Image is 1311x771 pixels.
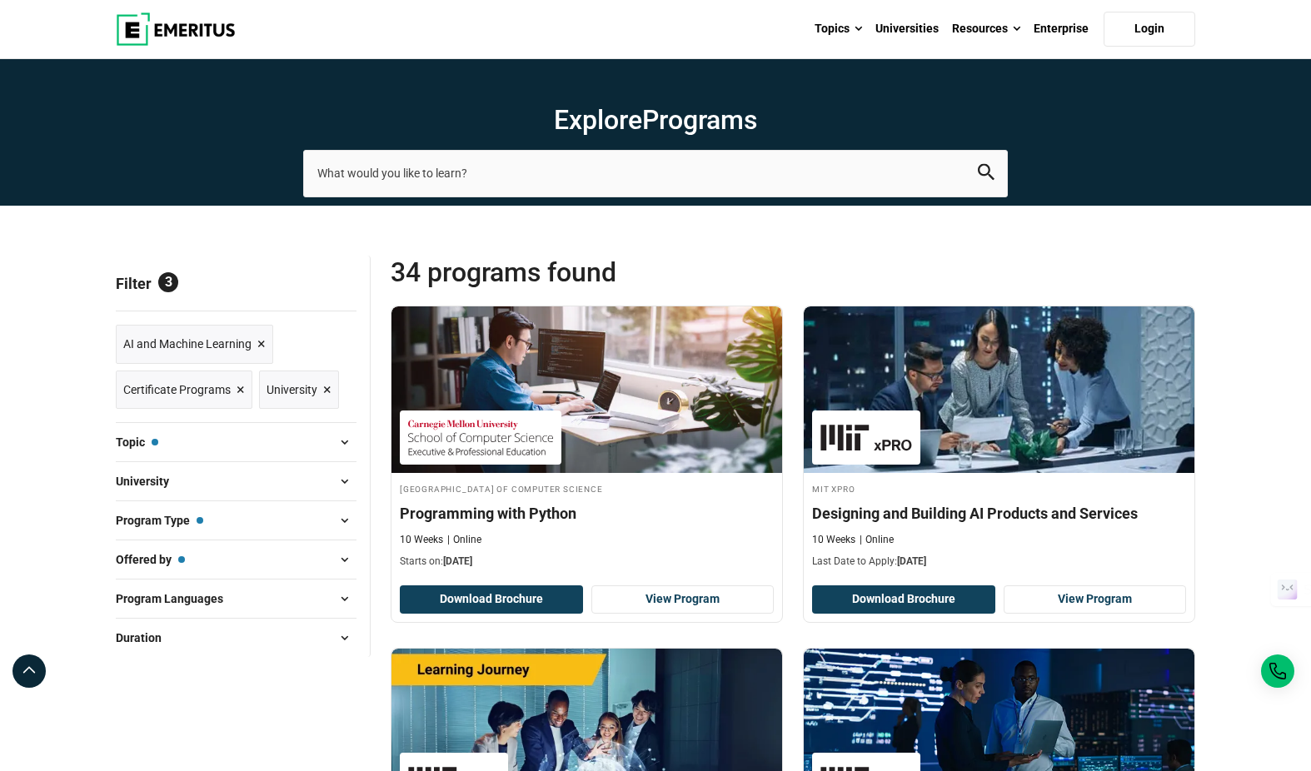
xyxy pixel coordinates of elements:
img: Carnegie Mellon University School of Computer Science [408,419,553,456]
span: × [257,332,266,356]
h4: MIT xPRO [812,481,1186,495]
a: Certificate Programs × [116,371,252,410]
a: Reset all [305,275,356,296]
a: Login [1104,12,1195,47]
span: [DATE] [897,555,926,567]
span: [DATE] [443,555,472,567]
span: Topic [116,433,158,451]
button: Topic [116,430,356,455]
p: 10 Weeks [400,533,443,547]
h4: [GEOGRAPHIC_DATA] of Computer Science [400,481,774,495]
p: 10 Weeks [812,533,855,547]
img: Designing and Building AI Products and Services | Online AI and Machine Learning Course [804,306,1194,473]
span: 3 [158,272,178,292]
span: × [323,378,331,402]
span: Duration [116,629,175,647]
input: search-page [303,150,1008,196]
button: Download Brochure [400,585,583,614]
a: View Program [1004,585,1187,614]
span: AI and Machine Learning [123,335,252,353]
span: 34 Programs found [391,256,793,289]
button: Program Languages [116,586,356,611]
a: search [978,168,994,184]
p: Online [447,533,481,547]
button: Download Brochure [812,585,995,614]
img: Programming with Python | Online AI and Machine Learning Course [391,306,782,473]
button: Offered by [116,547,356,572]
p: Online [860,533,894,547]
p: Filter [116,256,356,311]
a: View Program [591,585,775,614]
span: × [237,378,245,402]
h4: Designing and Building AI Products and Services [812,503,1186,524]
a: AI and Machine Learning Course by MIT xPRO - August 21, 2025 MIT xPRO MIT xPRO Designing and Buil... [804,306,1194,578]
h1: Explore [303,103,1008,137]
img: MIT xPRO [820,419,912,456]
p: Starts on: [400,555,774,569]
a: University × [259,371,339,410]
button: Program Type [116,508,356,533]
span: Programs [642,104,757,136]
button: search [978,164,994,183]
p: Last Date to Apply: [812,555,1186,569]
a: AI and Machine Learning Course by Carnegie Mellon University School of Computer Science - August ... [391,306,782,578]
a: AI and Machine Learning × [116,325,273,364]
span: Program Languages [116,589,237,608]
h4: Programming with Python [400,503,774,524]
span: University [116,472,182,490]
button: Duration [116,625,356,650]
span: Certificate Programs [123,381,231,399]
span: Offered by [116,550,185,569]
span: Program Type [116,511,203,530]
span: University [267,381,317,399]
button: University [116,469,356,494]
